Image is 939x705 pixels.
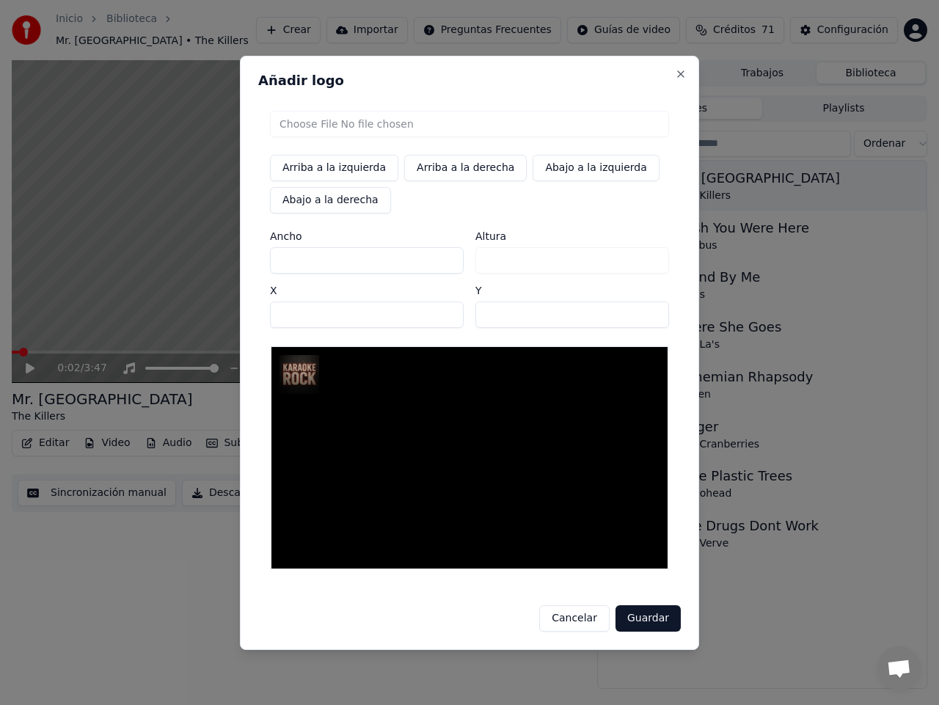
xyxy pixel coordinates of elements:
[475,231,669,241] label: Altura
[270,231,464,241] label: Ancho
[279,355,318,394] img: Logo
[404,155,527,181] button: Arriba a la derecha
[539,605,610,632] button: Cancelar
[270,187,391,213] button: Abajo a la derecha
[475,285,669,296] label: Y
[615,605,681,632] button: Guardar
[533,155,659,181] button: Abajo a la izquierda
[270,155,398,181] button: Arriba a la izquierda
[270,285,464,296] label: X
[258,74,681,87] h2: Añadir logo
